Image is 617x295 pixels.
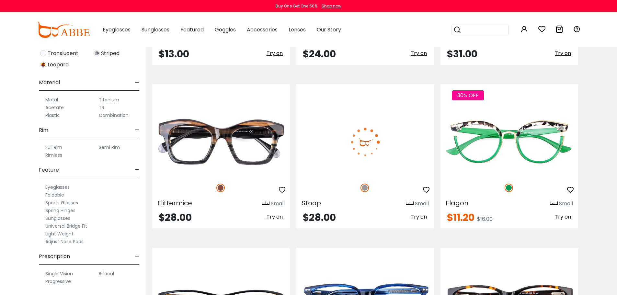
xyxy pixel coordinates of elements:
span: Featured [180,26,204,33]
img: Brown [216,184,225,192]
label: Sunglasses [45,214,70,222]
div: Small [559,200,573,208]
label: TR [99,104,104,111]
span: Try on [267,213,283,221]
span: - [135,249,139,264]
button: Try on [553,213,573,221]
span: Prescription [39,249,70,264]
label: Combination [99,111,129,119]
span: Stoop [302,199,321,208]
label: Light Weight [45,230,74,238]
label: Metal [45,96,58,104]
span: Feature [39,162,59,178]
label: Spring Hinges [45,207,75,214]
span: Try on [411,50,427,57]
label: Universal Bridge Fit [45,222,87,230]
label: Sports Glasses [45,199,78,207]
img: Brown Flittermice - Acetate ,Universal Bridge Fit [152,108,290,176]
span: Rim [39,122,48,138]
a: Shop now [318,3,341,9]
button: Try on [553,49,573,58]
span: 30% OFF [452,90,484,100]
img: size ruler [550,201,558,206]
button: Try on [265,49,285,58]
span: Lenses [289,26,306,33]
button: Try on [409,213,429,221]
label: Adjust Nose Pads [45,238,84,245]
span: $28.00 [159,210,192,224]
img: abbeglasses.com [37,22,90,38]
img: Striped [94,50,100,56]
label: Eyeglasses [45,183,70,191]
span: Leopard [48,61,69,69]
img: size ruler [262,201,269,206]
span: $16.00 [477,215,493,223]
img: Green [505,184,513,192]
label: Rimless [45,151,62,159]
span: Try on [267,50,283,57]
label: Foldable [45,191,64,199]
span: Flittermice [157,199,192,208]
img: Translucent [40,50,46,56]
span: - [135,162,139,178]
span: Try on [411,213,427,221]
span: - [135,122,139,138]
span: Try on [555,213,571,221]
label: Acetate [45,104,64,111]
span: - [135,75,139,90]
span: $11.20 [447,210,474,224]
div: Small [271,200,285,208]
label: Titanium [99,96,119,104]
label: Semi Rim [99,143,120,151]
span: Goggles [215,26,236,33]
span: Sunglasses [142,26,169,33]
button: Try on [409,49,429,58]
span: Accessories [247,26,278,33]
span: $13.00 [159,47,189,61]
span: Striped [101,50,120,57]
div: Buy One Get One 50% [276,3,317,9]
span: $28.00 [303,210,336,224]
img: Gray Stoop - Acetate ,Universal Bridge Fit [296,108,434,176]
span: Try on [555,50,571,57]
span: Flagon [446,199,468,208]
label: Progressive [45,278,71,285]
label: Full Rim [45,143,62,151]
label: Plastic [45,111,60,119]
span: Our Story [317,26,341,33]
label: Single Vision [45,270,73,278]
img: Leopard [40,62,46,68]
span: Eyeglasses [103,26,131,33]
div: Shop now [322,3,341,9]
img: size ruler [406,201,414,206]
label: Bifocal [99,270,114,278]
span: Material [39,75,60,90]
img: Green Flagon - TR ,Adjust Nose Pads [440,108,578,176]
span: Translucent [48,50,78,57]
span: $24.00 [303,47,336,61]
div: Small [415,200,429,208]
button: Try on [265,213,285,221]
img: Gray [360,184,369,192]
span: $31.00 [447,47,477,61]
